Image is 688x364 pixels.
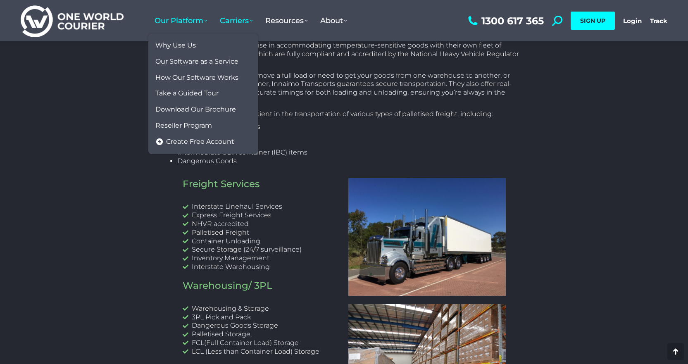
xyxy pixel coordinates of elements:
p: Innaimo Transports is your go-to solution for interstate linehaul services, connecting key cities... [169,24,519,67]
a: Login [623,17,642,25]
a: Create Free Account [152,134,254,150]
span: Resources [265,16,308,25]
span: 3PL Pick and Pack [190,313,251,322]
a: Track [650,17,667,25]
a: Our Software as a Service [152,54,254,70]
span: Why Use Us [155,41,196,50]
a: About [314,8,353,33]
a: Carriers [214,8,259,33]
span: Take a Guided Tour [155,89,219,98]
img: One World Courier [21,4,124,38]
span: Download Our Brochure [155,105,236,114]
span: SIGN UP [580,17,605,24]
span: Express Freight Services [190,211,271,220]
span: About [320,16,347,25]
span: How Our Software Works [155,74,238,82]
span: Interstate Warehousing [190,263,270,271]
a: Reseller Program [152,118,254,134]
a: 1300 617 365 [466,16,544,26]
span: Our Platform [155,16,207,25]
a: How Our Software Works [152,70,254,86]
span: NHVR accredited [190,220,249,228]
p: Innaimo Transports is proficient in the transportation of various types of palletised freight, in... [169,110,519,119]
h2: Freight Services [183,178,340,190]
span: Palletised Freight [190,228,249,237]
li: Food & Beverage items [177,131,519,140]
li: Intermediate bulk container (IBC) items [177,148,519,157]
li: Retail & Consumer goods [177,123,519,131]
span: Palletised Storage, [190,330,252,339]
a: Our Platform [148,8,214,33]
a: Resources [259,8,314,33]
a: Download Our Brochure [152,102,254,118]
p: Whether you’re looking to move a full load or need to get your goods from one warehouse to anothe... [169,71,519,106]
h2: Warehousing/ 3PL [183,280,340,292]
span: Our Software as a Service [155,57,238,66]
span: Container Unloading [190,237,260,246]
img: tony-innamio-line-haul-prime-mover-freight-services-transport [348,178,506,296]
span: Carriers [220,16,253,25]
span: Dangerous Goods Storage [190,321,278,330]
span: Warehousing & Storage [190,305,269,313]
span: Reseller Program [155,121,212,130]
span: Secure Storage (24/7 surveillance) [190,245,302,254]
span: LCL (Less than Container Load) Storage [190,347,319,356]
span: Inventory Management [190,254,269,263]
span: Create Free Account [166,138,234,146]
a: SIGN UP [571,12,615,30]
a: Take a Guided Tour [152,86,254,102]
li: Dangerous Goods [177,157,519,166]
li: Manufactured products [177,140,519,148]
a: Why Use Us [152,38,254,54]
span: FCL(Full Container Load) Storage [190,339,299,347]
span: Interstate Linehaul Services [190,202,282,211]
